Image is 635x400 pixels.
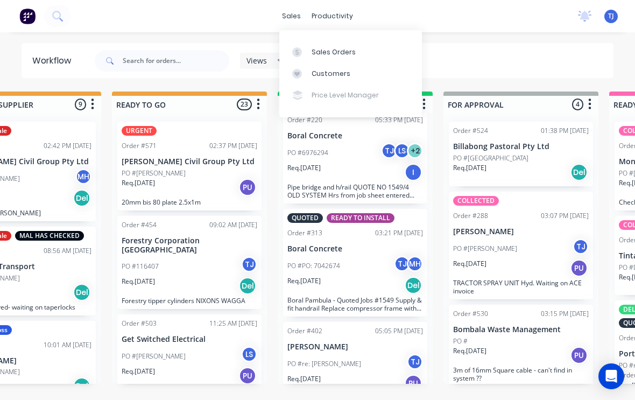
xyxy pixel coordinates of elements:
div: 11:25 AM [DATE] [209,319,257,328]
div: Customers [312,69,350,79]
div: 03:15 PM [DATE] [541,309,589,319]
div: QUOTED [287,213,323,223]
div: Order #313 [287,228,322,238]
p: PO #PO: 7042674 [287,261,340,271]
div: sales [277,8,306,24]
div: URGENTOrder #57102:37 PM [DATE][PERSON_NAME] Civil Group Pty LtdPO #[PERSON_NAME]Req.[DATE]PU20mm... [117,122,262,210]
div: READY TO INSTALL [327,213,394,223]
div: TJ [573,238,589,255]
a: Customers [279,63,422,85]
div: Order #52401:38 PM [DATE]Billabong Pastoral Pty LtdPO #[GEOGRAPHIC_DATA]Req.[DATE]Del [449,122,593,186]
p: Boral Concrete [287,131,423,141]
div: Order #454 [122,220,157,230]
div: TJ [381,143,397,159]
p: PO #116407 [122,262,159,271]
div: Order #53003:15 PM [DATE]Bombala Waste ManagementPO #Req.[DATE]PU3m of 16mm Square cable - can't ... [449,305,593,387]
div: TJ [407,354,423,370]
div: 03:07 PM [DATE] [541,211,589,221]
div: Workflow [32,54,76,67]
div: PU [570,347,588,364]
div: 10:01 AM [DATE] [44,340,91,350]
div: Del [570,164,588,181]
div: Order #524 [453,126,488,136]
p: Req. [DATE] [122,277,155,286]
p: Req. [DATE] [122,178,155,188]
p: PO # [453,336,468,346]
div: Order #22005:33 PM [DATE]Boral ConcretePO #6976294TJLS+2Req.[DATE]IPipe bridge and h/rail QUOTE N... [283,96,427,203]
div: PU [239,179,256,196]
div: Order #288 [453,211,488,221]
div: MH [75,169,91,185]
div: Sales Orders [312,47,356,57]
div: 05:05 PM [DATE] [375,326,423,336]
div: Order #402 [287,326,322,336]
p: TRACTOR SPRAY UNIT Hyd. Waiting on ACE invoice [453,279,589,295]
p: Forestry Corporation [GEOGRAPHIC_DATA] [122,236,257,255]
p: [PERSON_NAME] Civil Group Pty Ltd [122,157,257,166]
div: Open Intercom Messenger [598,363,624,389]
div: 09:02 AM [DATE] [209,220,257,230]
p: Pipe bridge and h/rail QUOTE NO 1549/4 OLD SYSTEM Hrs from job sheet entered manually but not mat... [287,183,423,199]
p: PO #6976294 [287,148,328,158]
p: [PERSON_NAME] [453,227,589,236]
a: Sales Orders [279,41,422,62]
p: Req. [DATE] [453,259,486,269]
div: productivity [306,8,358,24]
p: PO #re: [PERSON_NAME] [287,359,361,369]
div: Order #45409:02 AM [DATE]Forestry Corporation [GEOGRAPHIC_DATA]PO #116407TJReq.[DATE]DelForestry ... [117,216,262,310]
div: 01:38 PM [DATE] [541,126,589,136]
p: 20mm bis 80 plate 2.5x1m [122,198,257,206]
div: URGENT [122,126,157,136]
div: MAL HAS CHECKED [15,231,84,241]
div: 02:37 PM [DATE] [209,141,257,151]
img: Factory [19,8,36,24]
div: Order #530 [453,309,488,319]
p: PO #[PERSON_NAME] [122,352,186,361]
div: 03:21 PM [DATE] [375,228,423,238]
div: PU [405,375,422,392]
input: Search for orders... [123,50,229,72]
div: 08:56 AM [DATE] [44,246,91,256]
div: TJ [394,256,410,272]
div: 02:42 PM [DATE] [44,141,91,151]
p: Req. [DATE] [453,163,486,173]
div: PU [239,367,256,384]
div: QUOTEDREADY TO INSTALLOrder #31303:21 PM [DATE]Boral ConcretePO #PO: 7042674TJMHReq.[DATE]DelBora... [283,209,427,317]
p: Req. [DATE] [287,163,321,173]
div: + 2 [407,143,423,159]
div: Del [405,277,422,294]
div: Del [73,190,90,207]
p: PO #[PERSON_NAME] [122,169,186,178]
p: [PERSON_NAME] [287,342,423,352]
div: Order #503 [122,319,157,328]
div: Order #571 [122,141,157,151]
p: Get Switched Electrical [122,335,257,344]
p: PO #[GEOGRAPHIC_DATA] [453,153,528,163]
div: COLLECTED [453,196,499,206]
p: 3m of 16mm Square cable - can't find in system ?? [453,366,589,382]
p: Req. [DATE] [122,367,155,376]
span: Views [246,55,267,66]
div: MH [407,256,423,272]
div: LS [241,346,257,362]
div: I [405,164,422,181]
div: Del [73,377,90,395]
p: Req. [DATE] [287,374,321,384]
div: COLLECTEDOrder #28803:07 PM [DATE][PERSON_NAME]PO #[PERSON_NAME]TJReq.[DATE]PUTRACTOR SPRAY UNIT ... [449,192,593,299]
div: Del [73,284,90,301]
p: Billabong Pastoral Pty Ltd [453,142,589,151]
p: Boral Pambula - Quoted Jobs #1549 Supply & fit handrail Replace compressor frame with hinged mesh... [287,296,423,312]
p: Bombala Waste Management [453,325,589,334]
div: LS [394,143,410,159]
p: PO #[PERSON_NAME] [453,244,517,254]
p: Req. [DATE] [287,276,321,286]
div: PU [570,259,588,277]
div: TJ [241,256,257,272]
p: Boral Concrete [287,244,423,254]
span: TJ [608,11,614,21]
div: Del [239,277,256,294]
p: Forestry tipper cylinders NIXONS WAGGA [122,297,257,305]
p: Req. [DATE] [453,346,486,356]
